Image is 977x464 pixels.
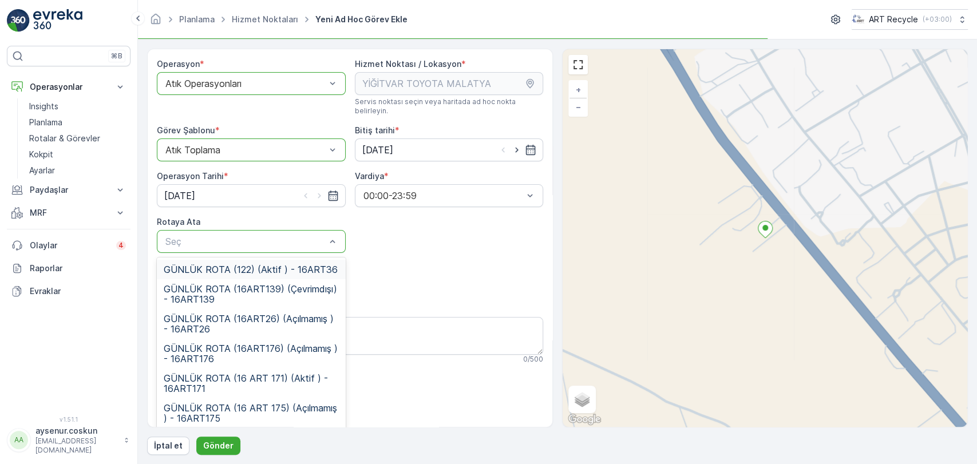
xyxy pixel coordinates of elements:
a: Yakınlaştır [569,81,587,98]
p: MRF [30,207,108,219]
button: İptal et [147,437,189,455]
a: Ana Sayfa [149,17,162,27]
p: İptal et [154,440,183,451]
label: Rotaya Ata [157,217,200,227]
a: Evraklar [7,280,130,303]
button: MRF [7,201,130,224]
a: Ayarlar [25,162,130,179]
a: View Fullscreen [569,56,587,73]
a: Rotalar & Görevler [25,130,130,146]
button: Paydaşlar [7,179,130,201]
p: ART Recycle [869,14,918,25]
label: Bitiş tarihi [355,125,395,135]
span: GÜNLÜK ROTA (16ART139) (Çevrimdışı) - 16ART139 [164,284,339,304]
p: Paydaşlar [30,184,108,196]
p: Raporlar [30,263,126,274]
span: GÜNLÜK ROTA (16 ART 175) (Açılmamış ) - 16ART175 [164,403,339,423]
span: v 1.51.1 [7,416,130,423]
input: YİĞİTVAR TOYOTA MALATYA [355,72,544,95]
p: Kokpit [29,149,53,160]
label: Görev Şablonu [157,125,215,135]
p: Seç [165,235,326,248]
span: Yeni Ad Hoc Görev Ekle [313,14,410,25]
p: Gönder [203,440,234,451]
p: aysenur.coskun [35,425,118,437]
img: Google [565,412,603,427]
p: [EMAIL_ADDRESS][DOMAIN_NAME] [35,437,118,455]
button: Operasyonlar [7,76,130,98]
p: ( +03:00 ) [923,15,952,24]
p: Planlama [29,117,62,128]
p: Evraklar [30,285,126,297]
a: Planlama [179,14,215,24]
img: logo_light-DOdMpM7g.png [33,9,82,32]
h2: Görev Şablonu Yapılandırması [157,382,543,399]
button: ART Recycle(+03:00) [852,9,968,30]
label: Vardiya [355,171,384,181]
a: Planlama [25,114,130,130]
input: dd/mm/yyyy [157,184,346,207]
p: Rotalar & Görevler [29,133,100,144]
a: Kokpit [25,146,130,162]
p: Operasyonlar [30,81,108,93]
a: Hizmet Noktaları [232,14,298,24]
a: Uzaklaştır [569,98,587,116]
p: Olaylar [30,240,109,251]
label: Operasyon Tarihi [157,171,224,181]
p: 4 [118,241,124,250]
span: GÜNLÜK ROTA (16ART26) (Açılmamış ) - 16ART26 [164,314,339,334]
label: Hizmet Noktası / Lokasyon [355,59,461,69]
a: Bu bölgeyi Google Haritalar'da açın (yeni pencerede açılır) [565,412,603,427]
a: Olaylar4 [7,234,130,257]
img: logo [7,9,30,32]
h3: Adım 1: Atık Toplama [157,413,543,427]
div: AA [10,431,28,449]
p: Ayarlar [29,165,55,176]
p: Insights [29,101,58,112]
span: + [576,85,581,94]
span: GÜNLÜK ROTA (122) (Aktif ) - 16ART36 [164,264,338,275]
img: image_23.png [852,13,864,26]
a: Insights [25,98,130,114]
label: Operasyon [157,59,200,69]
span: − [576,102,582,112]
span: Servis noktası seçin veya haritada ad hoc nokta belirleyin. [355,97,544,116]
button: AAaysenur.coskun[EMAIL_ADDRESS][DOMAIN_NAME] [7,425,130,455]
a: Layers [569,387,595,412]
span: GÜNLÜK ROTA (16ART176) (Açılmamış ) - 16ART176 [164,343,339,364]
input: dd/mm/yyyy [355,138,544,161]
span: GÜNLÜK ROTA (16 ART 171) (Aktif ) - 16ART171 [164,373,339,394]
p: 0 / 500 [523,355,543,364]
a: Raporlar [7,257,130,280]
p: ⌘B [111,51,122,61]
button: Gönder [196,437,240,455]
